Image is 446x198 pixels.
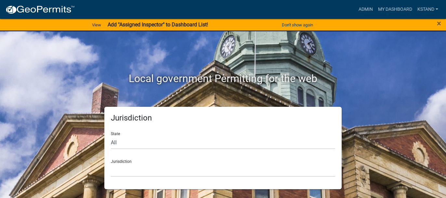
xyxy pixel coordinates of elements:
strong: Add "Assigned Inspector" to Dashboard List! [108,21,208,28]
h2: Local government Permitting for the web [43,72,403,85]
button: Don't show again [279,20,316,30]
button: Close [437,20,441,27]
a: View [89,20,104,30]
h5: Jurisdiction [111,113,335,123]
a: Admin [356,3,375,16]
a: My Dashboard [375,3,415,16]
a: kstand [415,3,441,16]
span: × [437,19,441,28]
